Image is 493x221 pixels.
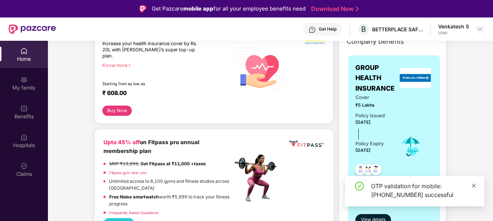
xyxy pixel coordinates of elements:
span: right [127,63,131,67]
img: svg+xml;base64,PHN2ZyBpZD0iRHJvcGRvd24tMzJ4MzIiIHhtbG5zPSJodHRwOi8vd3d3LnczLm9yZy8yMDAwL3N2ZyIgd2... [477,26,483,32]
div: OTP validation for mobile: [PHONE_NUMBER] successful [371,182,476,199]
img: svg+xml;base64,PHN2ZyBpZD0iSG9tZSIgeG1sbnM9Imh0dHA6Ly93d3cudzMub3JnLzIwMDAvc3ZnIiB3aWR0aD0iMjAiIG... [20,47,28,55]
strong: Get Fitpass at ₹11,000 +taxes [140,161,206,166]
b: Upto 45% off [103,139,140,146]
span: close [471,183,476,188]
img: icon [399,134,423,158]
div: ₹ 608.00 [102,90,225,98]
div: Venkatesh S [438,23,469,30]
div: Starting from as low as [102,82,202,87]
strong: Free Noise smartwatch [109,194,159,200]
span: B [361,25,366,33]
b: on Fitpass pro annual membership plan [103,139,199,154]
div: Get Pazcare for all your employee benefits need [152,4,306,13]
img: svg+xml;base64,PHN2ZyBpZD0iQ2xhaW0iIHhtbG5zPSJodHRwOi8vd3d3LnczLm9yZy8yMDAwL3N2ZyIgd2lkdGg9IjIwIi... [20,162,28,170]
img: svg+xml;base64,PHN2ZyB4bWxucz0iaHR0cDovL3d3dy53My5vcmcvMjAwMC9zdmciIHdpZHRoPSI0OC45NDMiIGhlaWdodD... [352,162,370,179]
div: Get Help [319,26,337,32]
img: fppp.png [288,138,325,150]
span: GROUP HEALTH INSURANCE [355,63,398,94]
img: svg+xml;base64,PHN2ZyBpZD0iSGVscC0zMngzMiIgeG1sbnM9Imh0dHA6Ly93d3cudzMub3JnLzIwMDAvc3ZnIiB3aWR0aD... [309,26,316,33]
img: svg+xml;base64,PHN2ZyBpZD0iSG9zcGl0YWxzIiB4bWxucz0iaHR0cDovL3d3dy53My5vcmcvMjAwMC9zdmciIHdpZHRoPS... [20,134,28,141]
img: Logo [139,5,147,12]
img: fpp.png [232,153,283,204]
a: Frequently Asked Questions! [109,210,159,215]
div: Increase your health insurance cover by Rs. 20L with [PERSON_NAME]’s super top-up plan. [102,41,201,59]
span: Cover [355,94,389,101]
a: Download Now [311,5,356,13]
img: svg+xml;base64,PHN2ZyB3aWR0aD0iMjAiIGhlaWdodD0iMjAiIHZpZXdCb3g9IjAgMCAyMCAyMCIgZmlsbD0ibm9uZSIgeG... [20,76,28,83]
span: ₹5 Lakhs [355,102,389,109]
img: New Pazcare Logo [9,24,56,34]
span: Company benefits [347,36,404,47]
img: svg+xml;base64,PHN2ZyB4bWxucz0iaHR0cDovL3d3dy53My5vcmcvMjAwMC9zdmciIHdpZHRoPSI0OC45MTUiIGhlaWdodD... [359,162,377,179]
span: [DATE] [355,147,371,153]
span: [DATE] [355,119,371,125]
img: insurerLogo [400,68,431,88]
span: check-circle [355,182,364,190]
del: MRP ₹19,999, [109,161,139,166]
img: svg+xml;base64,PHN2ZyB4bWxucz0iaHR0cDovL3d3dy53My5vcmcvMjAwMC9zdmciIHdpZHRoPSI0OC45NDMiIGhlaWdodD... [342,179,359,197]
div: Know more [102,63,228,68]
div: BETTERPLACE SAFETY SOLUTIONS PRIVATE LIMITED [372,26,423,33]
img: svg+xml;base64,PHN2ZyB4bWxucz0iaHR0cDovL3d3dy53My5vcmcvMjAwMC9zdmciIHhtbG5zOnhsaW5rPSJodHRwOi8vd3... [233,40,289,96]
p: Unlimited access to 8,100 gyms and fitness studios across [GEOGRAPHIC_DATA] [109,178,233,192]
img: svg+xml;base64,PHN2ZyBpZD0iQmVuZWZpdHMiIHhtbG5zPSJodHRwOi8vd3d3LnczLm9yZy8yMDAwL3N2ZyIgd2lkdGg9Ij... [20,105,28,112]
img: svg+xml;base64,PHN2ZyB4bWxucz0iaHR0cDovL3d3dy53My5vcmcvMjAwMC9zdmciIHdpZHRoPSI0OC45NDMiIGhlaWdodD... [367,162,385,179]
div: User [438,30,469,36]
img: Stroke [356,5,359,13]
a: Fitpass gym near you [109,170,147,175]
p: worth ₹5,999 to track your fitness progress [109,194,233,208]
div: Policy Expiry [355,140,384,147]
div: Policy issued [355,112,385,119]
strong: mobile app [183,5,213,12]
button: Buy Now [102,106,132,116]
